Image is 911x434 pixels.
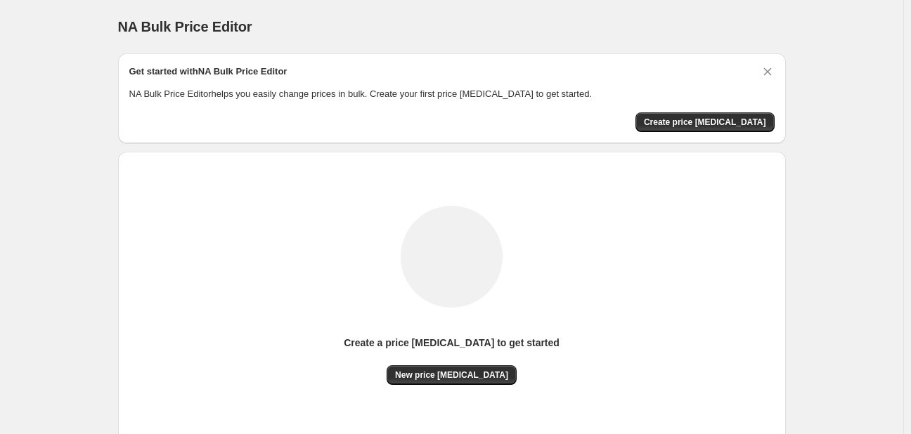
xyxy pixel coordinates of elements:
[635,112,775,132] button: Create price change job
[387,365,517,385] button: New price [MEDICAL_DATA]
[129,87,775,101] p: NA Bulk Price Editor helps you easily change prices in bulk. Create your first price [MEDICAL_DAT...
[761,65,775,79] button: Dismiss card
[644,117,766,128] span: Create price [MEDICAL_DATA]
[344,336,560,350] p: Create a price [MEDICAL_DATA] to get started
[129,65,287,79] h2: Get started with NA Bulk Price Editor
[118,19,252,34] span: NA Bulk Price Editor
[395,369,508,381] span: New price [MEDICAL_DATA]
